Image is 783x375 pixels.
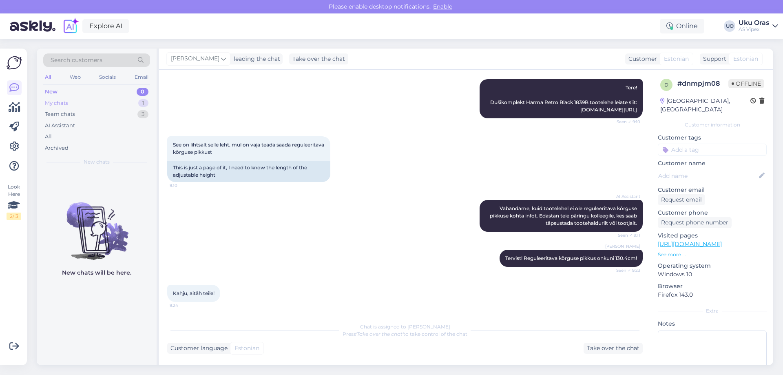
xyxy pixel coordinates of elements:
[167,161,330,182] div: This is just a page of it, I need to know the length of the adjustable height
[580,107,637,113] a: [DOMAIN_NAME][URL]
[658,159,767,168] p: Customer name
[660,19,704,33] div: Online
[167,344,228,353] div: Customer language
[658,291,767,299] p: Firefox 143.0
[664,82,668,88] span: d
[97,72,117,82] div: Socials
[431,3,455,10] span: Enable
[739,26,769,33] div: AS Vipex
[343,331,467,337] span: Press to take control of the chat
[724,20,735,32] div: UO
[658,282,767,291] p: Browser
[584,343,643,354] div: Take over the chat
[170,302,200,308] span: 9:24
[37,188,157,261] img: No chats
[45,133,52,141] div: All
[137,110,148,118] div: 3
[677,79,728,89] div: # dnmpjm08
[658,186,767,194] p: Customer email
[625,55,657,63] div: Customer
[289,53,348,64] div: Take over the chat
[138,99,148,107] div: 1
[360,324,450,330] span: Chat is assigned to [PERSON_NAME]
[605,243,640,249] span: [PERSON_NAME]
[356,331,403,337] i: 'Take over the chat'
[658,320,767,328] p: Notes
[133,72,150,82] div: Email
[700,55,726,63] div: Support
[739,20,769,26] div: Uku Oras
[658,307,767,315] div: Extra
[171,54,219,63] span: [PERSON_NAME]
[7,183,21,220] div: Look Here
[610,267,640,273] span: Seen ✓ 9:23
[82,19,129,33] a: Explore AI
[137,88,148,96] div: 0
[7,213,21,220] div: 2 / 3
[84,158,110,166] span: New chats
[658,240,722,248] a: [URL][DOMAIN_NAME]
[610,193,640,200] span: AI Assistant
[68,72,82,82] div: Web
[658,231,767,240] p: Visited pages
[658,217,732,228] div: Request phone number
[230,55,280,63] div: leading the chat
[173,142,325,155] span: See on lihtsalt selle leht, mul on vaja teada saada reguleeritava kõrguse pikkust
[658,121,767,129] div: Customer information
[173,290,215,296] span: Kahju, aitäh teile!
[658,133,767,142] p: Customer tags
[45,122,75,130] div: AI Assistant
[610,232,640,238] span: Seen ✓ 9:11
[234,344,259,353] span: Estonian
[45,144,69,152] div: Archived
[62,18,79,35] img: explore-ai
[658,270,767,279] p: Windows 10
[490,205,638,226] span: Vabandame, kuid tootelehel ei ole reguleeritava kõrguse pikkuse kohta infot. Edastan teie päringu...
[658,144,767,156] input: Add a tag
[62,268,131,277] p: New chats will be here.
[658,251,767,258] p: See more ...
[664,55,689,63] span: Estonian
[610,119,640,125] span: Seen ✓ 9:10
[658,171,757,180] input: Add name
[728,79,764,88] span: Offline
[51,56,102,64] span: Search customers
[45,99,68,107] div: My chats
[170,182,200,189] span: 9:10
[505,255,637,261] span: Tervist! Reguleeritava kõrguse pikkus onkuni 130.4cm!
[658,209,767,217] p: Customer phone
[7,55,22,71] img: Askly Logo
[660,97,750,114] div: [GEOGRAPHIC_DATA], [GEOGRAPHIC_DATA]
[43,72,53,82] div: All
[658,194,705,205] div: Request email
[658,262,767,270] p: Operating system
[45,88,58,96] div: New
[733,55,758,63] span: Estonian
[45,110,75,118] div: Team chats
[739,20,778,33] a: Uku OrasAS Vipex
